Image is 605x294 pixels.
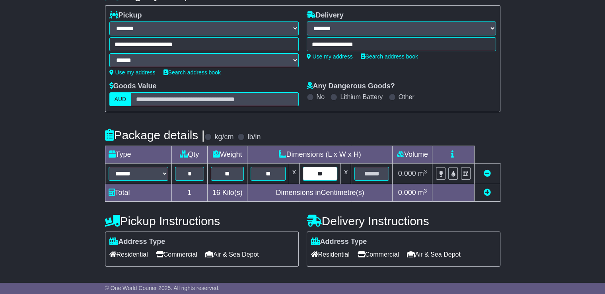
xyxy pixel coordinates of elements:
span: m [418,169,427,177]
span: Commercial [358,248,399,261]
span: 0.000 [398,189,416,197]
span: Residential [311,248,350,261]
td: Kilo(s) [207,184,247,202]
td: Weight [207,146,247,164]
td: Volume [393,146,432,164]
h4: Pickup Instructions [105,214,299,228]
label: Pickup [109,11,142,20]
label: kg/cm [214,133,233,142]
label: AUD [109,92,132,106]
label: Goods Value [109,82,157,91]
label: Lithium Battery [340,93,383,101]
td: Type [105,146,171,164]
span: 16 [212,189,220,197]
label: Address Type [311,238,367,246]
h4: Delivery Instructions [307,214,500,228]
label: Other [399,93,414,101]
h4: Package details | [105,129,205,142]
td: Dimensions in Centimetre(s) [247,184,393,202]
span: © One World Courier 2025. All rights reserved. [105,285,220,291]
a: Add new item [484,189,491,197]
a: Search address book [163,69,221,76]
label: lb/in [247,133,261,142]
label: Delivery [307,11,344,20]
label: Any Dangerous Goods? [307,82,395,91]
span: Air & Sea Depot [407,248,461,261]
td: x [289,164,299,184]
a: Use my address [307,53,353,60]
span: 0.000 [398,169,416,177]
td: x [341,164,351,184]
sup: 3 [424,169,427,175]
label: Address Type [109,238,165,246]
span: Commercial [156,248,197,261]
span: Residential [109,248,148,261]
a: Use my address [109,69,156,76]
td: Dimensions (L x W x H) [247,146,393,164]
sup: 3 [424,188,427,194]
td: Total [105,184,171,202]
td: Qty [171,146,207,164]
label: No [317,93,325,101]
span: Air & Sea Depot [205,248,259,261]
a: Search address book [361,53,418,60]
td: 1 [171,184,207,202]
a: Remove this item [484,169,491,177]
span: m [418,189,427,197]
